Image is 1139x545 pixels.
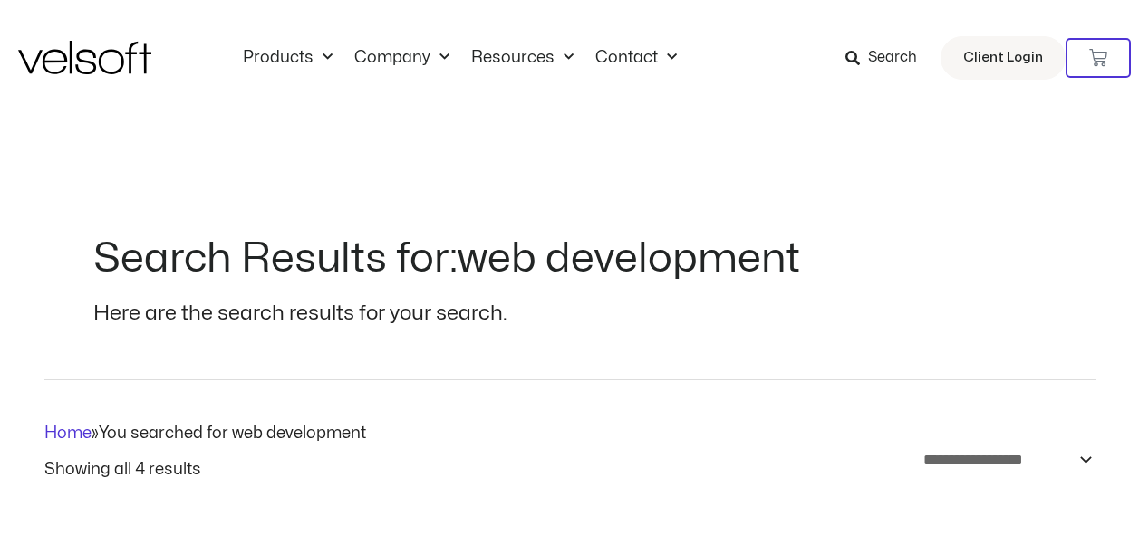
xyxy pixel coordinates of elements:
[460,48,584,68] a: ResourcesMenu Toggle
[845,43,930,73] a: Search
[584,48,688,68] a: ContactMenu Toggle
[941,36,1066,80] a: Client Login
[232,48,343,68] a: ProductsMenu Toggle
[912,445,1096,473] select: Shop order
[99,425,366,441] span: You searched for web development
[44,425,92,441] a: Home
[458,238,800,279] span: web development
[963,46,1043,70] span: Client Login
[44,462,201,478] p: Showing all 4 results
[93,297,1047,331] p: Here are the search results for your search.
[343,48,460,68] a: CompanyMenu Toggle
[18,41,151,74] img: Velsoft Training Materials
[44,425,366,441] span: »
[93,230,1047,288] h1: Search Results for:
[232,48,688,68] nav: Menu
[868,46,917,70] span: Search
